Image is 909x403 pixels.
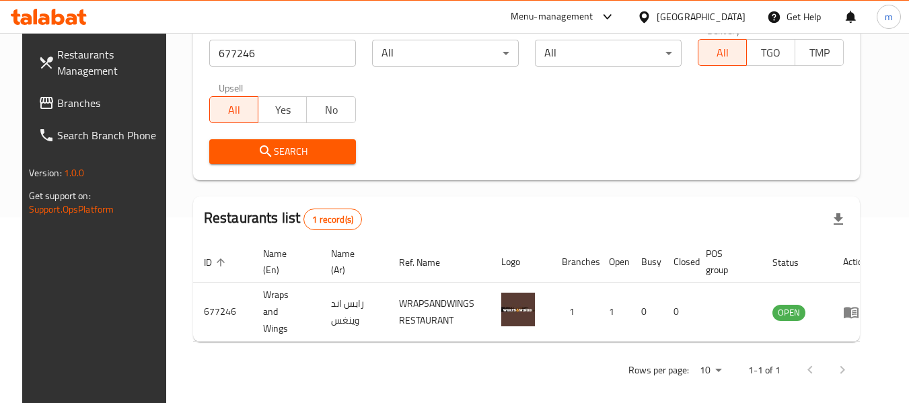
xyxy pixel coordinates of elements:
[219,83,244,92] label: Upsell
[252,283,320,342] td: Wraps and Wings
[215,100,253,120] span: All
[29,187,91,205] span: Get support on:
[304,213,361,226] span: 1 record(s)
[694,361,727,381] div: Rows per page:
[312,100,350,120] span: No
[663,283,695,342] td: 0
[303,209,362,230] div: Total records count
[263,246,304,278] span: Name (En)
[630,283,663,342] td: 0
[209,96,258,123] button: All
[551,242,598,283] th: Branches
[220,143,345,160] span: Search
[843,304,868,320] div: Menu
[748,362,780,379] p: 1-1 of 1
[204,254,229,270] span: ID
[28,119,174,151] a: Search Branch Phone
[772,254,816,270] span: Status
[193,242,879,342] table: enhanced table
[885,9,893,24] span: m
[707,26,741,35] label: Delivery
[598,283,630,342] td: 1
[628,362,689,379] p: Rows per page:
[535,40,682,67] div: All
[698,39,747,66] button: All
[551,283,598,342] td: 1
[704,43,741,63] span: All
[331,246,372,278] span: Name (Ar)
[706,246,746,278] span: POS group
[29,164,62,182] span: Version:
[801,43,838,63] span: TMP
[57,127,163,143] span: Search Branch Phone
[598,242,630,283] th: Open
[28,38,174,87] a: Restaurants Management
[64,164,85,182] span: 1.0.0
[501,293,535,326] img: Wraps and Wings
[306,96,355,123] button: No
[258,96,307,123] button: Yes
[320,283,388,342] td: رابس اند وينغس
[388,283,490,342] td: WRAPSANDWINGS RESTAURANT
[29,200,114,218] a: Support.OpsPlatform
[490,242,551,283] th: Logo
[28,87,174,119] a: Branches
[795,39,844,66] button: TMP
[57,95,163,111] span: Branches
[399,254,458,270] span: Ref. Name
[511,9,593,25] div: Menu-management
[752,43,790,63] span: TGO
[193,283,252,342] td: 677246
[657,9,746,24] div: [GEOGRAPHIC_DATA]
[663,242,695,283] th: Closed
[772,305,805,321] div: OPEN
[209,139,356,164] button: Search
[57,46,163,79] span: Restaurants Management
[372,40,519,67] div: All
[822,203,855,235] div: Export file
[772,305,805,320] span: OPEN
[746,39,795,66] button: TGO
[832,242,879,283] th: Action
[264,100,301,120] span: Yes
[204,208,362,230] h2: Restaurants list
[209,40,356,67] input: Search for restaurant name or ID..
[630,242,663,283] th: Busy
